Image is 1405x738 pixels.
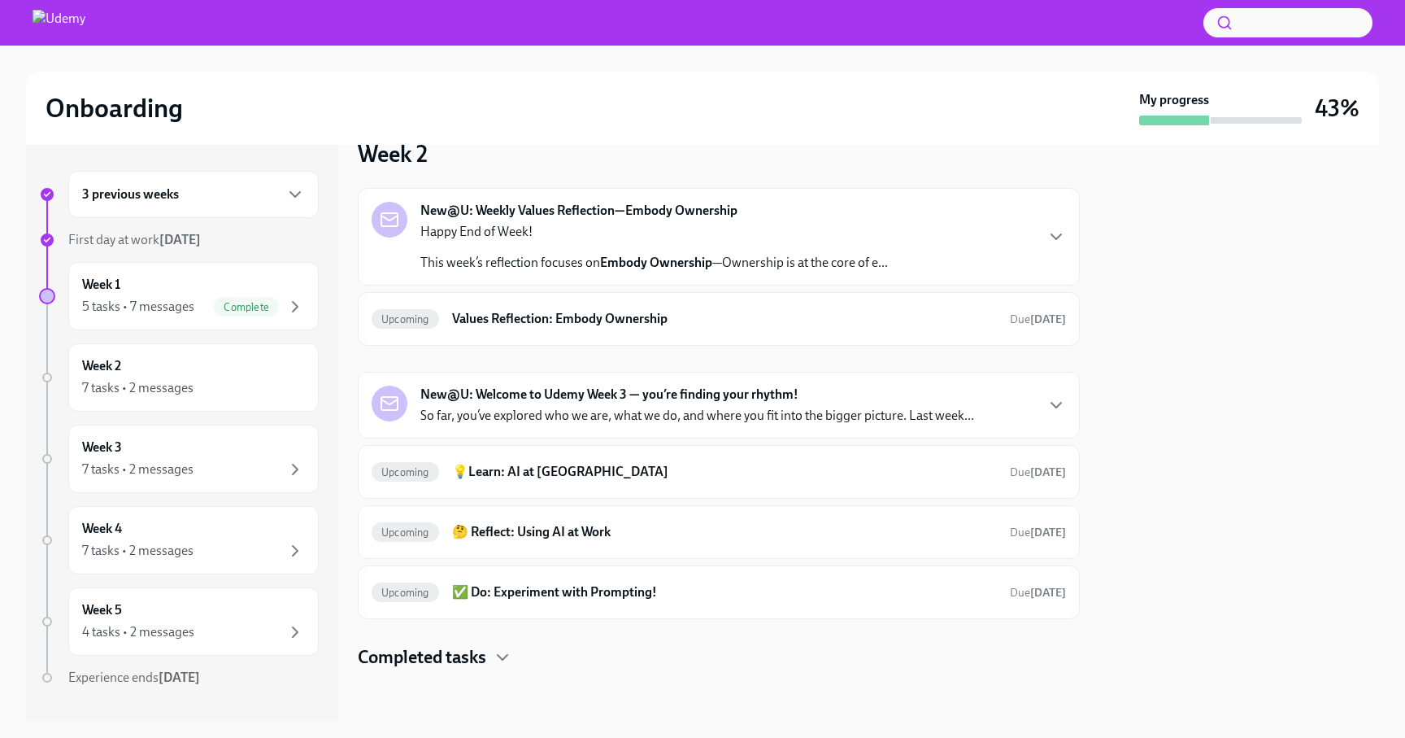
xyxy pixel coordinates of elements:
[1010,312,1066,327] span: September 22nd, 2025 05:30
[420,254,888,272] p: This week’s reflection focuses on —Ownership is at the core of e...
[82,357,121,375] h6: Week 2
[372,313,439,325] span: Upcoming
[82,298,194,316] div: 5 tasks • 7 messages
[1010,465,1066,479] span: Due
[372,306,1066,332] a: UpcomingValues Reflection: Embody OwnershipDue[DATE]
[1010,585,1066,600] span: September 27th, 2025 05:30
[372,466,439,478] span: Upcoming
[1010,525,1066,540] span: September 27th, 2025 05:30
[1030,465,1066,479] strong: [DATE]
[452,310,997,328] h6: Values Reflection: Embody Ownership
[82,461,194,478] div: 7 tasks • 2 messages
[82,276,120,294] h6: Week 1
[39,231,319,249] a: First day at work[DATE]
[159,670,200,685] strong: [DATE]
[39,425,319,493] a: Week 37 tasks • 2 messages
[82,379,194,397] div: 7 tasks • 2 messages
[82,439,122,456] h6: Week 3
[420,223,888,241] p: Happy End of Week!
[1010,526,1066,539] span: Due
[1315,94,1359,123] h3: 43%
[82,623,194,641] div: 4 tasks • 2 messages
[33,10,85,36] img: Udemy
[1030,526,1066,539] strong: [DATE]
[358,645,1080,670] div: Completed tasks
[358,645,486,670] h4: Completed tasks
[1010,312,1066,326] span: Due
[159,232,201,247] strong: [DATE]
[39,587,319,656] a: Week 54 tasks • 2 messages
[68,171,319,218] div: 3 previous weeks
[82,186,179,203] h6: 3 previous weeks
[1010,586,1066,600] span: Due
[452,523,997,541] h6: 🤔 Reflect: Using AI at Work
[1139,91,1209,109] strong: My progress
[82,542,194,560] div: 7 tasks • 2 messages
[372,587,439,599] span: Upcoming
[1010,465,1066,480] span: September 27th, 2025 05:30
[372,579,1066,605] a: Upcoming✅ Do: Experiment with Prompting!Due[DATE]
[420,202,737,220] strong: New@U: Weekly Values Reflection—Embody Ownership
[68,670,200,685] span: Experience ends
[452,583,997,601] h6: ✅ Do: Experiment with Prompting!
[39,262,319,330] a: Week 15 tasks • 7 messagesComplete
[1030,312,1066,326] strong: [DATE]
[1030,586,1066,600] strong: [DATE]
[600,255,712,270] strong: Embody Ownership
[372,459,1066,485] a: Upcoming💡Learn: AI at [GEOGRAPHIC_DATA]Due[DATE]
[68,232,201,247] span: First day at work
[372,519,1066,545] a: Upcoming🤔 Reflect: Using AI at WorkDue[DATE]
[82,601,122,619] h6: Week 5
[452,463,997,481] h6: 💡Learn: AI at [GEOGRAPHIC_DATA]
[39,343,319,412] a: Week 27 tasks • 2 messages
[46,92,183,124] h2: Onboarding
[420,407,974,425] p: So far, you’ve explored who we are, what we do, and where you fit into the bigger picture. Last w...
[214,301,279,313] span: Complete
[358,139,428,168] h3: Week 2
[420,386,798,404] strong: New@U: Welcome to Udemy Week 3 — you’re finding your rhythm!
[372,526,439,539] span: Upcoming
[82,520,122,538] h6: Week 4
[39,506,319,574] a: Week 47 tasks • 2 messages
